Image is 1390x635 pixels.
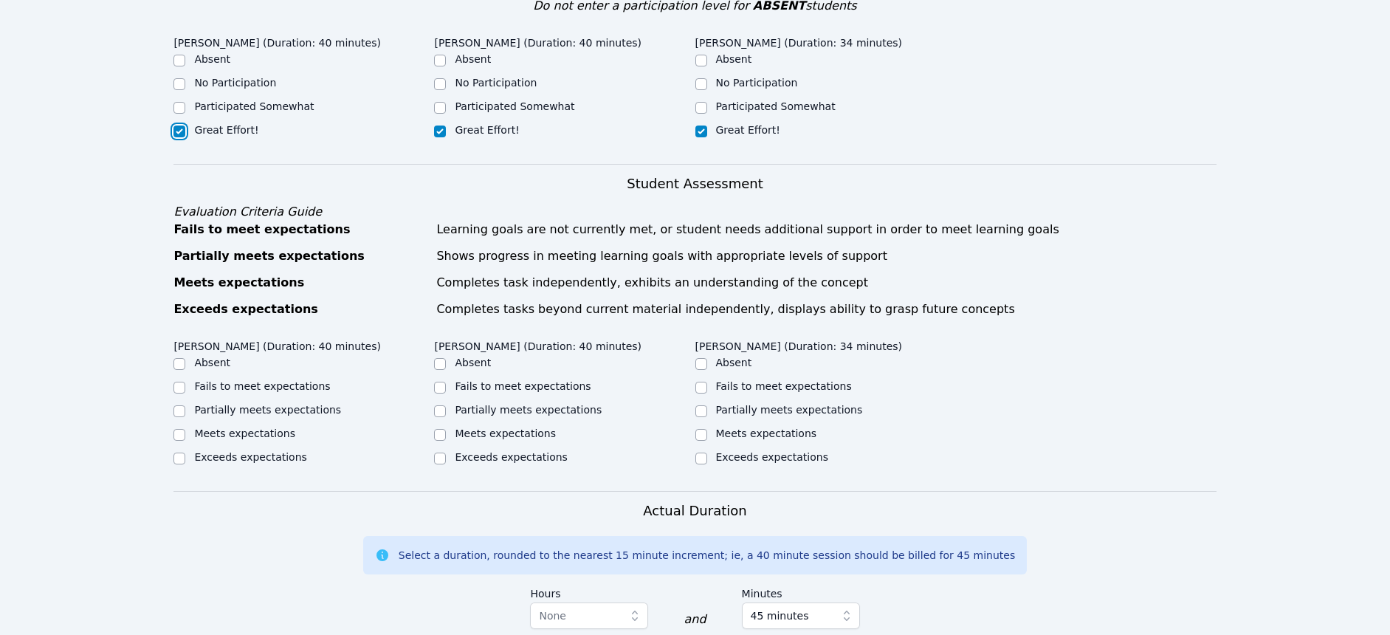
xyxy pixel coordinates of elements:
button: 45 minutes [742,603,860,629]
legend: [PERSON_NAME] (Duration: 40 minutes) [173,30,381,52]
label: Minutes [742,580,860,603]
div: Meets expectations [173,274,427,292]
label: Fails to meet expectations [194,380,330,392]
h3: Student Assessment [173,174,1216,194]
div: Partially meets expectations [173,247,427,265]
legend: [PERSON_NAME] (Duration: 40 minutes) [173,333,381,355]
label: Exceeds expectations [716,451,828,463]
div: Evaluation Criteria Guide [173,203,1216,221]
legend: [PERSON_NAME] (Duration: 40 minutes) [434,30,641,52]
legend: [PERSON_NAME] (Duration: 40 minutes) [434,333,641,355]
label: No Participation [194,77,276,89]
label: Participated Somewhat [455,100,574,112]
label: Great Effort! [194,124,258,136]
label: Hours [530,580,648,603]
label: Absent [716,357,752,368]
label: Meets expectations [716,428,817,439]
label: Participated Somewhat [194,100,314,112]
div: Completes tasks beyond current material independently, displays ability to grasp future concepts [436,301,1216,318]
label: No Participation [455,77,537,89]
label: Absent [194,357,230,368]
label: Absent [716,53,752,65]
div: Select a duration, rounded to the nearest 15 minute increment; ie, a 40 minute session should be ... [399,548,1015,563]
label: Absent [455,53,491,65]
div: Completes task independently, exhibits an understanding of the concept [436,274,1216,292]
label: Exceeds expectations [455,451,567,463]
label: Absent [455,357,491,368]
label: Fails to meet expectations [716,380,852,392]
label: Partially meets expectations [716,404,863,416]
span: 45 minutes [751,607,809,625]
label: Meets expectations [194,428,295,439]
label: Absent [194,53,230,65]
label: Exceeds expectations [194,451,306,463]
div: Exceeds expectations [173,301,427,318]
legend: [PERSON_NAME] (Duration: 34 minutes) [695,333,903,355]
legend: [PERSON_NAME] (Duration: 34 minutes) [695,30,903,52]
h3: Actual Duration [643,501,746,521]
div: and [684,611,706,628]
div: Shows progress in meeting learning goals with appropriate levels of support [436,247,1216,265]
div: Fails to meet expectations [173,221,427,238]
label: Partially meets expectations [194,404,341,416]
label: Fails to meet expectations [455,380,591,392]
span: None [539,610,566,622]
div: Learning goals are not currently met, or student needs additional support in order to meet learni... [436,221,1216,238]
label: Meets expectations [455,428,556,439]
label: Partially meets expectations [455,404,602,416]
label: No Participation [716,77,798,89]
label: Participated Somewhat [716,100,836,112]
button: None [530,603,648,629]
label: Great Effort! [455,124,519,136]
label: Great Effort! [716,124,780,136]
